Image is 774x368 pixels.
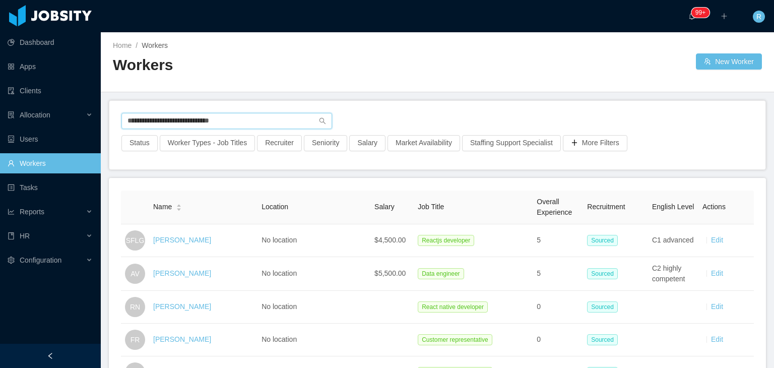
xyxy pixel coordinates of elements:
[711,236,723,244] a: Edit
[587,203,625,211] span: Recruitment
[702,203,726,211] span: Actions
[153,202,172,212] span: Name
[153,335,211,343] a: [PERSON_NAME]
[648,257,698,291] td: C2 highly competent
[721,13,728,20] i: icon: plus
[418,203,444,211] span: Job Title
[257,257,370,291] td: No location
[176,203,182,210] div: Sort
[20,232,30,240] span: HR
[418,268,464,279] span: Data engineer
[20,111,50,119] span: Allocation
[8,56,93,77] a: icon: appstoreApps
[587,301,618,313] span: Sourced
[418,301,488,313] span: React native developer
[113,55,437,76] h2: Workers
[587,334,618,345] span: Sourced
[418,235,474,246] span: Reactjs developer
[131,330,140,350] span: FR
[587,235,618,246] span: Sourced
[304,135,347,151] button: Seniority
[176,207,182,210] i: icon: caret-down
[533,291,583,324] td: 0
[257,224,370,257] td: No location
[418,334,492,345] span: Customer representative
[587,269,622,277] a: Sourced
[8,81,93,101] a: icon: auditClients
[8,111,15,118] i: icon: solution
[121,135,158,151] button: Status
[257,135,302,151] button: Recruiter
[8,129,93,149] a: icon: robotUsers
[587,268,618,279] span: Sourced
[711,269,723,277] a: Edit
[153,302,211,311] a: [PERSON_NAME]
[131,264,140,284] span: AV
[711,335,723,343] a: Edit
[160,135,255,151] button: Worker Types - Job Titles
[587,236,622,244] a: Sourced
[136,41,138,49] span: /
[533,257,583,291] td: 5
[153,269,211,277] a: [PERSON_NAME]
[319,117,326,125] i: icon: search
[113,41,132,49] a: Home
[537,198,572,216] span: Overall Experience
[696,53,762,70] button: icon: usergroup-addNew Worker
[257,291,370,324] td: No location
[587,335,622,343] a: Sourced
[130,297,140,317] span: RN
[462,135,561,151] button: Staffing Support Specialist
[8,32,93,52] a: icon: pie-chartDashboard
[8,208,15,215] i: icon: line-chart
[388,135,460,151] button: Market Availability
[374,236,406,244] span: $4,500.00
[688,13,695,20] i: icon: bell
[374,269,406,277] span: $5,500.00
[756,11,761,23] span: R
[142,41,168,49] span: Workers
[652,203,694,211] span: English Level
[374,203,395,211] span: Salary
[691,8,709,18] sup: 219
[8,232,15,239] i: icon: book
[8,257,15,264] i: icon: setting
[262,203,288,211] span: Location
[587,302,622,311] a: Sourced
[648,224,698,257] td: C1 advanced
[176,203,182,206] i: icon: caret-up
[563,135,627,151] button: icon: plusMore Filters
[153,236,211,244] a: [PERSON_NAME]
[20,208,44,216] span: Reports
[349,135,385,151] button: Salary
[711,302,723,311] a: Edit
[533,324,583,356] td: 0
[126,230,145,251] span: SFLG
[533,224,583,257] td: 5
[8,153,93,173] a: icon: userWorkers
[8,177,93,198] a: icon: profileTasks
[257,324,370,356] td: No location
[20,256,61,264] span: Configuration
